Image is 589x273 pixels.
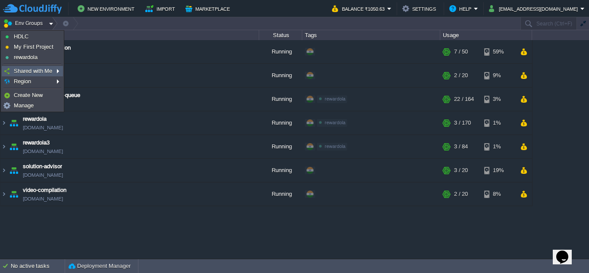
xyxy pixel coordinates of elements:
[1,30,259,40] div: Name
[8,111,20,135] img: AMDAwAAAACH5BAEAAAAALAAAAAABAAEAAAICRAEAOw==
[441,30,532,40] div: Usage
[0,182,7,206] img: AMDAwAAAACH5BAEAAAAALAAAAAABAAEAAAICRAEAOw==
[449,3,474,14] button: Help
[484,64,512,87] div: 9%
[259,135,302,158] div: Running
[2,42,63,52] a: My First Project
[484,111,512,135] div: 1%
[484,159,512,182] div: 19%
[23,115,47,123] a: rewardola
[484,88,512,111] div: 3%
[454,182,468,206] div: 2 / 20
[2,101,63,110] a: Manage
[0,159,7,182] img: AMDAwAAAACH5BAEAAAAALAAAAAABAAEAAAICRAEAOw==
[259,159,302,182] div: Running
[14,78,31,85] span: Region
[259,182,302,206] div: Running
[325,120,345,125] span: rewardola
[8,159,20,182] img: AMDAwAAAACH5BAEAAAAALAAAAAABAAEAAAICRAEAOw==
[454,159,468,182] div: 3 / 20
[454,64,468,87] div: 2 / 20
[484,40,512,63] div: 59%
[2,66,63,76] a: Shared with Me
[23,138,50,147] a: rewardola3
[454,111,471,135] div: 3 / 170
[332,3,387,14] button: Balance ₹1050.63
[259,111,302,135] div: Running
[553,238,580,264] iframe: chat widget
[0,135,7,158] img: AMDAwAAAACH5BAEAAAAALAAAAAABAAEAAAICRAEAOw==
[259,40,302,63] div: Running
[3,3,62,14] img: CloudJiffy
[14,33,28,40] span: HDLC
[23,171,63,179] a: [DOMAIN_NAME]
[454,40,468,63] div: 7 / 50
[325,96,345,101] span: rewardola
[23,162,62,171] a: solution-advisor
[69,262,131,270] button: Deployment Manager
[185,3,232,14] button: Marketplace
[14,44,53,50] span: My First Project
[3,17,46,29] button: Env Groups
[2,32,63,41] a: HDLC
[23,195,63,203] a: [DOMAIN_NAME]
[2,53,63,62] a: rewardola
[23,123,63,132] a: [DOMAIN_NAME]
[23,147,63,156] a: [DOMAIN_NAME]
[14,92,43,98] span: Create New
[8,182,20,206] img: AMDAwAAAACH5BAEAAAAALAAAAAABAAEAAAICRAEAOw==
[259,64,302,87] div: Running
[11,259,65,273] div: No active tasks
[484,182,512,206] div: 8%
[303,30,440,40] div: Tags
[259,88,302,111] div: Running
[2,91,63,100] a: Create New
[14,68,52,74] span: Shared with Me
[402,3,439,14] button: Settings
[2,77,63,86] a: Region
[260,30,302,40] div: Status
[0,111,7,135] img: AMDAwAAAACH5BAEAAAAALAAAAAABAAEAAAICRAEAOw==
[489,3,580,14] button: [EMAIL_ADDRESS][DOMAIN_NAME]
[325,144,345,149] span: rewardola
[454,135,468,158] div: 3 / 84
[78,3,137,14] button: New Environment
[14,54,38,60] span: rewardola
[454,88,474,111] div: 22 / 164
[484,135,512,158] div: 1%
[145,3,178,14] button: Import
[14,102,34,109] span: Manage
[23,186,66,195] a: video-compilation
[8,135,20,158] img: AMDAwAAAACH5BAEAAAAALAAAAAABAAEAAAICRAEAOw==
